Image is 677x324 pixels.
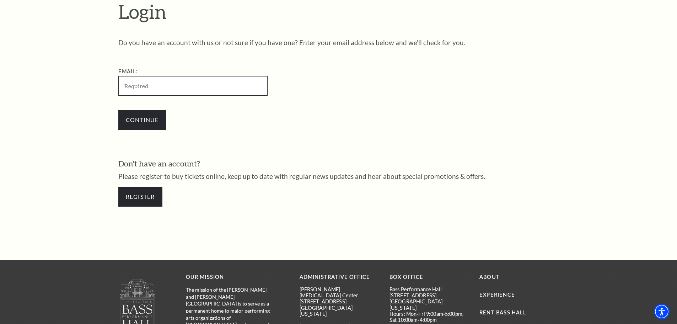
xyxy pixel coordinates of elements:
[118,110,166,130] input: Submit button
[300,286,379,299] p: [PERSON_NAME][MEDICAL_DATA] Center
[389,298,469,311] p: [GEOGRAPHIC_DATA][US_STATE]
[300,298,379,304] p: [STREET_ADDRESS]
[389,292,469,298] p: [STREET_ADDRESS]
[389,286,469,292] p: Bass Performance Hall
[389,273,469,282] p: BOX OFFICE
[300,273,379,282] p: Administrative Office
[300,305,379,317] p: [GEOGRAPHIC_DATA][US_STATE]
[479,274,500,280] a: About
[118,187,162,207] a: Register
[118,158,559,169] h3: Don't have an account?
[654,304,670,319] div: Accessibility Menu
[479,309,526,315] a: Rent Bass Hall
[479,292,515,298] a: Experience
[389,311,469,323] p: Hours: Mon-Fri 9:00am-5:00pm, Sat 10:00am-4:00pm
[118,39,559,46] p: Do you have an account with us or not sure if you have one? Enter your email address below and we...
[118,68,138,74] label: Email:
[118,173,559,180] p: Please register to buy tickets online, keep up to date with regular news updates and hear about s...
[118,76,268,96] input: Required
[186,273,275,282] p: OUR MISSION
